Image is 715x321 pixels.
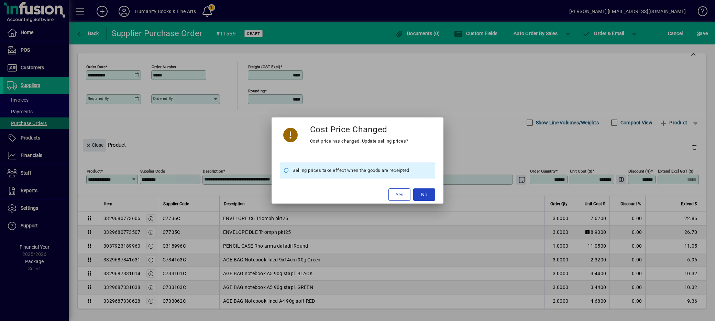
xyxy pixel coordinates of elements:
button: Yes [388,188,410,201]
span: Selling prices take effect when the goods are receipted [293,166,409,175]
button: No [413,188,435,201]
div: Cost price has changed. Update selling prices? [310,137,408,145]
span: No [421,191,427,198]
span: Yes [396,191,403,198]
h3: Cost Price Changed [310,124,387,134]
